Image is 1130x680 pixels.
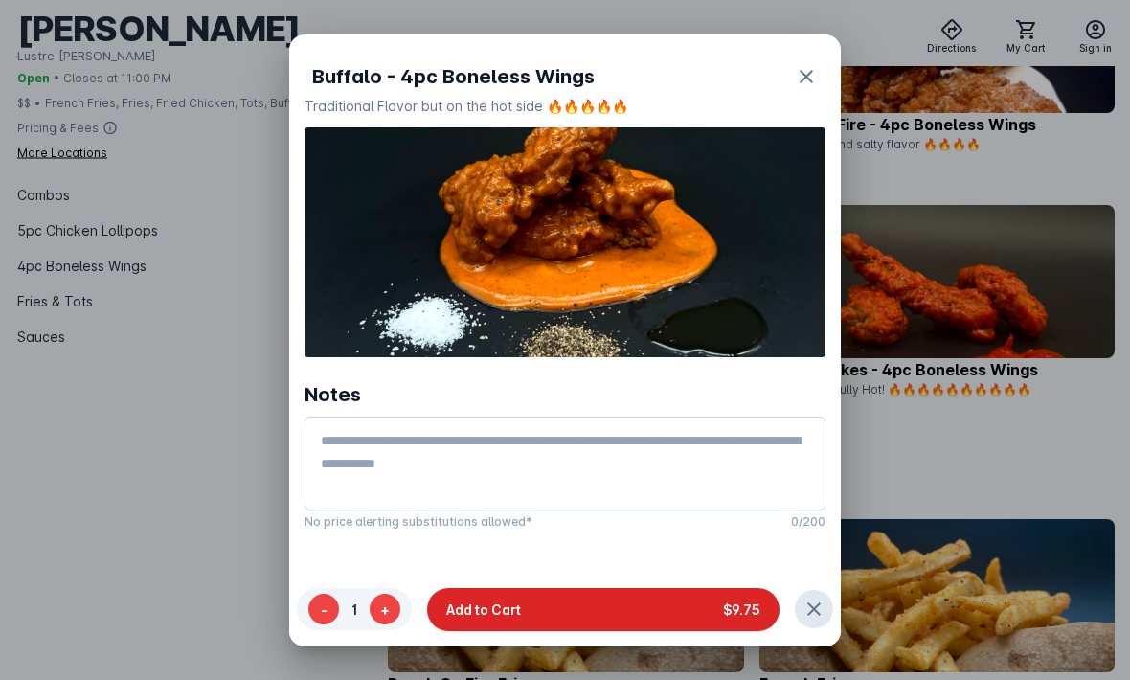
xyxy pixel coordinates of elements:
[305,510,532,530] mat-hint: No price alerting substitutions allowed*
[305,96,825,116] div: Traditional Flavor but on the hot side 🔥🔥🔥🔥🔥
[791,510,825,530] mat-hint: 0/200
[427,588,780,631] button: Add to Cart$9.75
[339,600,370,620] span: 1
[723,600,760,620] span: $9.75
[446,600,521,620] span: Add to Cart
[305,127,825,357] img: d40d57f2-97f3-4fb6-8b01-0b03eb6013f7.jpg
[305,380,361,409] div: Notes
[308,594,339,624] button: -
[370,594,400,624] button: +
[312,62,595,91] span: Buffalo - 4pc Boneless Wings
